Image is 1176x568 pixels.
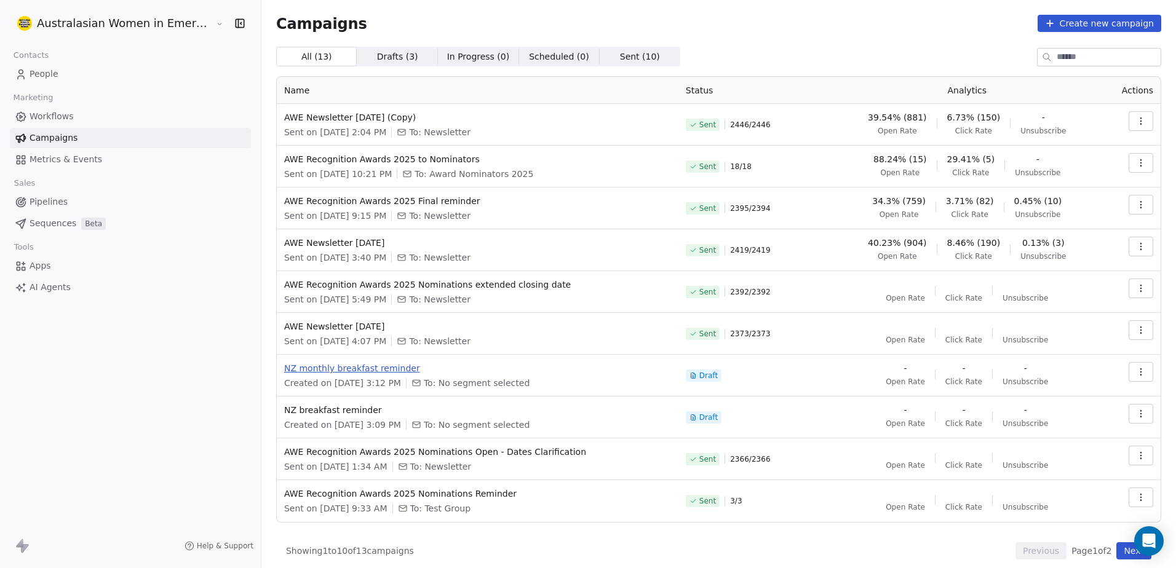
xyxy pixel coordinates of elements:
[904,362,907,374] span: -
[1003,460,1048,470] span: Unsubscribe
[10,256,251,276] a: Apps
[886,502,925,512] span: Open Rate
[699,245,716,255] span: Sent
[699,496,716,506] span: Sent
[730,329,770,339] span: 2373 / 2373
[1015,542,1067,559] button: Previous
[10,192,251,212] a: Pipelines
[284,126,386,138] span: Sent on [DATE] 2:04 PM
[284,237,671,249] span: AWE Newsletter [DATE]
[30,195,68,208] span: Pipelines
[730,287,770,297] span: 2392 / 2392
[30,68,58,81] span: People
[10,128,251,148] a: Campaigns
[409,126,471,138] span: To: Newsletter
[1003,419,1048,428] span: Unsubscribe
[276,15,367,32] span: Campaigns
[947,153,995,165] span: 29.41% (5)
[9,238,39,256] span: Tools
[30,259,51,272] span: Apps
[30,153,102,166] span: Metrics & Events
[424,419,530,431] span: To: No segment selected
[904,404,907,416] span: -
[699,412,718,422] span: Draft
[8,89,58,107] span: Marketing
[730,162,752,172] span: 18 / 18
[730,245,770,255] span: 2419 / 2419
[1003,502,1048,512] span: Unsubscribe
[1022,237,1065,249] span: 0.13% (3)
[678,77,832,104] th: Status
[284,362,671,374] span: NZ monthly breakfast reminder
[410,502,471,515] span: To: Test Group
[868,111,926,124] span: 39.54% (881)
[1134,526,1164,556] div: Open Intercom Messenger
[1024,362,1027,374] span: -
[952,168,989,178] span: Click Rate
[529,50,589,63] span: Scheduled ( 0 )
[424,377,530,389] span: To: No segment selected
[409,335,471,347] span: To: Newsletter
[886,460,925,470] span: Open Rate
[947,237,1001,249] span: 8.46% (190)
[955,251,992,261] span: Click Rate
[284,168,392,180] span: Sent on [DATE] 10:21 PM
[415,168,533,180] span: To: Award Nominators 2025
[945,502,982,512] span: Click Rate
[10,64,251,84] a: People
[284,335,386,347] span: Sent on [DATE] 4:07 PM
[377,50,418,63] span: Drafts ( 3 )
[284,111,671,124] span: AWE Newsletter [DATE] (Copy)
[1038,15,1161,32] button: Create new campaign
[185,541,253,551] a: Help & Support
[409,293,471,306] span: To: Newsletter
[955,126,992,136] span: Click Rate
[8,46,54,65] span: Contacts
[37,15,213,31] span: Australasian Women in Emergencies Network
[30,281,71,294] span: AI Agents
[17,16,32,31] img: Logo%20A%20white%20300x300.png
[886,293,925,303] span: Open Rate
[284,404,671,416] span: NZ breakfast reminder
[832,77,1102,104] th: Analytics
[873,153,927,165] span: 88.24% (15)
[1071,545,1111,557] span: Page 1 of 2
[1003,293,1048,303] span: Unsubscribe
[284,251,386,264] span: Sent on [DATE] 3:40 PM
[699,203,716,213] span: Sent
[699,329,716,339] span: Sent
[730,496,742,506] span: 3 / 3
[886,335,925,345] span: Open Rate
[1042,111,1045,124] span: -
[284,419,401,431] span: Created on [DATE] 3:09 PM
[30,217,76,230] span: Sequences
[1015,210,1060,219] span: Unsubscribe
[30,132,77,144] span: Campaigns
[945,335,982,345] span: Click Rate
[284,377,401,389] span: Created on [DATE] 3:12 PM
[15,13,207,34] button: Australasian Women in Emergencies Network
[9,174,41,192] span: Sales
[277,77,678,104] th: Name
[284,460,387,473] span: Sent on [DATE] 1:34 AM
[409,210,471,222] span: To: Newsletter
[284,446,671,458] span: AWE Recognition Awards 2025 Nominations Open - Dates Clarification
[699,371,718,381] span: Draft
[730,203,770,213] span: 2395 / 2394
[886,419,925,428] span: Open Rate
[730,454,770,464] span: 2366 / 2366
[878,126,917,136] span: Open Rate
[447,50,510,63] span: In Progress ( 0 )
[699,162,716,172] span: Sent
[197,541,253,551] span: Help & Support
[880,210,919,219] span: Open Rate
[699,287,716,297] span: Sent
[284,210,386,222] span: Sent on [DATE] 9:15 PM
[1116,542,1151,559] button: Next
[872,195,926,207] span: 34.3% (759)
[730,120,770,130] span: 2446 / 2446
[284,195,671,207] span: AWE Recognition Awards 2025 Final reminder
[699,454,716,464] span: Sent
[284,320,671,333] span: AWE Newsletter [DATE]
[1015,168,1060,178] span: Unsubscribe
